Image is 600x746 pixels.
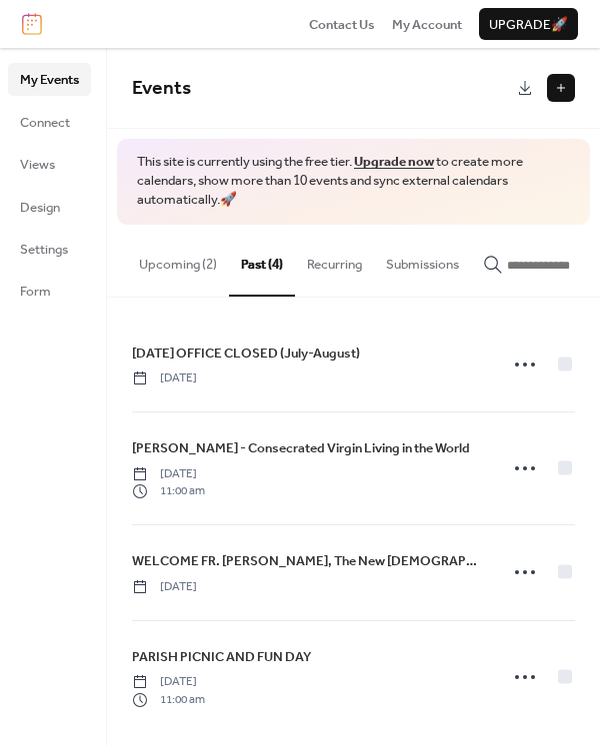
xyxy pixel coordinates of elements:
span: 11:00 am [132,691,205,709]
span: My Account [392,15,462,35]
button: Submissions [374,225,471,295]
a: Design [8,191,91,223]
a: Connect [8,106,91,138]
span: This site is currently using the free tier. to create more calendars, show more than 10 events an... [137,153,570,210]
span: Connect [20,113,70,133]
a: My Events [8,63,91,95]
span: Design [20,198,60,218]
span: [DATE] OFFICE CLOSED (July-August) [132,344,360,364]
span: Settings [20,240,68,260]
span: Views [20,155,55,175]
a: Views [8,148,91,180]
a: [PERSON_NAME] - Consecrated Virgin Living in the World [132,437,470,459]
button: Upgrade🚀 [479,8,578,40]
img: logo [22,13,42,35]
span: My Events [20,70,79,90]
span: [DATE] [132,370,197,387]
span: Contact Us [309,15,375,35]
span: WELCOME FR. [PERSON_NAME], The New [DEMOGRAPHIC_DATA]! [132,551,485,571]
a: PARISH PICNIC AND FUN DAY [132,646,311,668]
span: PARISH PICNIC AND FUN DAY [132,647,311,667]
button: Recurring [295,225,374,295]
a: Contact Us [309,14,375,34]
a: Form [8,275,91,307]
a: Upgrade now [354,149,434,175]
span: [DATE] [132,578,197,596]
span: Upgrade 🚀 [489,15,568,35]
button: Upcoming (2) [127,225,229,295]
a: WELCOME FR. [PERSON_NAME], The New [DEMOGRAPHIC_DATA]! [132,550,485,572]
button: Past (4) [229,225,295,297]
span: [PERSON_NAME] - Consecrated Virgin Living in the World [132,438,470,458]
span: Events [132,70,191,107]
a: Settings [8,233,91,265]
span: 11:00 am [132,482,205,500]
span: [DATE] [132,673,205,691]
span: Form [20,282,51,302]
a: [DATE] OFFICE CLOSED (July-August) [132,343,360,365]
span: [DATE] [132,465,205,483]
a: My Account [392,14,462,34]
